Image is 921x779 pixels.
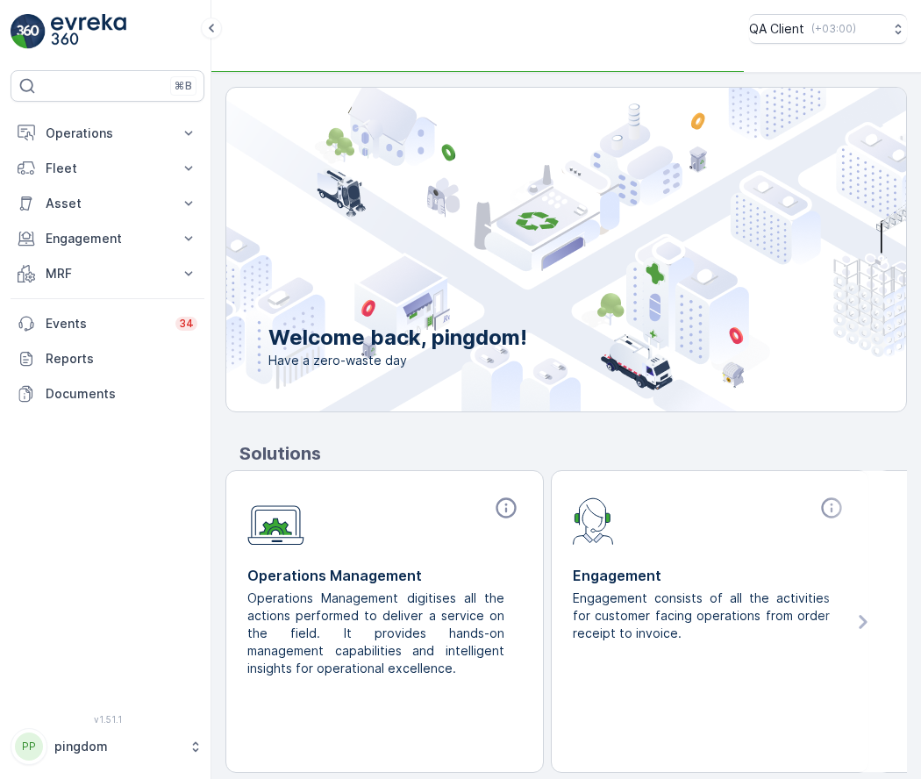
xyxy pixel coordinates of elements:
p: Welcome back, pingdom! [268,324,527,352]
span: Have a zero-waste day [268,352,527,369]
img: city illustration [147,88,906,411]
p: Engagement [46,230,169,247]
p: pingdom [54,738,180,755]
p: QA Client [749,20,804,38]
p: Reports [46,350,197,368]
p: Operations Management [247,565,522,586]
p: ( +03:00 ) [811,22,856,36]
p: Solutions [239,440,907,467]
a: Documents [11,376,204,411]
a: Reports [11,341,204,376]
p: Engagement [573,565,847,586]
p: 34 [179,317,194,331]
a: Events34 [11,306,204,341]
img: module-icon [247,496,304,546]
img: logo_light-DOdMpM7g.png [51,14,126,49]
p: ⌘B [175,79,192,93]
p: Operations [46,125,169,142]
p: Operations Management digitises all the actions performed to deliver a service on the field. It p... [247,590,508,677]
div: PP [15,733,43,761]
button: PPpingdom [11,728,204,765]
p: Documents [46,385,197,403]
button: Operations [11,116,204,151]
p: Fleet [46,160,169,177]
p: Events [46,315,165,332]
button: MRF [11,256,204,291]
span: v 1.51.1 [11,714,204,725]
img: logo [11,14,46,49]
button: Asset [11,186,204,221]
button: QA Client(+03:00) [749,14,907,44]
p: MRF [46,265,169,282]
p: Engagement consists of all the activities for customer facing operations from order receipt to in... [573,590,833,642]
p: Asset [46,195,169,212]
button: Engagement [11,221,204,256]
img: module-icon [573,496,614,545]
button: Fleet [11,151,204,186]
